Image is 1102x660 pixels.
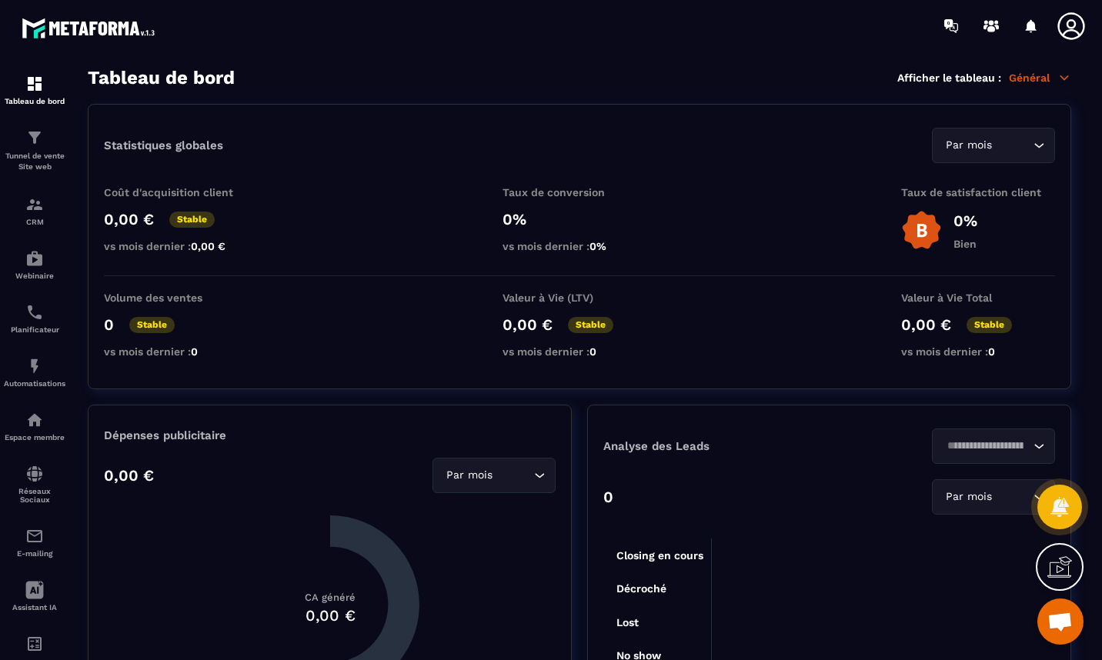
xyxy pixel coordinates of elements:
[589,240,606,252] span: 0%
[901,315,951,334] p: 0,00 €
[104,240,258,252] p: vs mois dernier :
[897,72,1001,84] p: Afficher le tableau :
[4,325,65,334] p: Planificateur
[932,128,1055,163] div: Search for option
[4,487,65,504] p: Réseaux Sociaux
[4,433,65,442] p: Espace membre
[442,467,496,484] span: Par mois
[25,195,44,214] img: formation
[25,75,44,93] img: formation
[568,317,613,333] p: Stable
[25,303,44,322] img: scheduler
[901,292,1055,304] p: Valeur à Vie Total
[191,240,225,252] span: 0,00 €
[4,117,65,184] a: formationformationTunnel de vente Site web
[589,345,596,358] span: 0
[503,315,553,334] p: 0,00 €
[4,97,65,105] p: Tableau de bord
[942,137,995,154] span: Par mois
[104,138,223,152] p: Statistiques globales
[104,466,154,485] p: 0,00 €
[988,345,995,358] span: 0
[25,128,44,147] img: formation
[1037,598,1084,645] div: Ouvrir le chat
[932,428,1055,464] div: Search for option
[503,345,656,358] p: vs mois dernier :
[942,488,995,505] span: Par mois
[432,458,556,493] div: Search for option
[995,488,1030,505] input: Search for option
[88,67,235,88] h3: Tableau de bord
[129,317,175,333] p: Stable
[4,218,65,226] p: CRM
[901,210,942,251] img: b-badge-o.b3b20ee6.svg
[4,515,65,569] a: emailemailE-mailing
[932,479,1055,515] div: Search for option
[104,345,258,358] p: vs mois dernier :
[503,210,656,228] p: 0%
[4,272,65,280] p: Webinaire
[503,186,656,198] p: Taux de conversion
[953,212,977,230] p: 0%
[953,238,977,250] p: Bien
[4,345,65,399] a: automationsautomationsAutomatisations
[901,345,1055,358] p: vs mois dernier :
[4,453,65,515] a: social-networksocial-networkRéseaux Sociaux
[25,249,44,268] img: automations
[4,569,65,623] a: Assistant IA
[603,439,830,453] p: Analyse des Leads
[25,357,44,375] img: automations
[967,317,1012,333] p: Stable
[104,292,258,304] p: Volume des ventes
[191,345,198,358] span: 0
[4,549,65,558] p: E-mailing
[25,635,44,653] img: accountant
[616,616,639,628] tspan: Lost
[4,63,65,117] a: formationformationTableau de bord
[22,14,160,42] img: logo
[1009,71,1071,85] p: Général
[503,240,656,252] p: vs mois dernier :
[104,315,114,334] p: 0
[901,186,1055,198] p: Taux de satisfaction client
[616,549,703,562] tspan: Closing en cours
[4,603,65,612] p: Assistant IA
[104,186,258,198] p: Coût d'acquisition client
[496,467,530,484] input: Search for option
[4,151,65,172] p: Tunnel de vente Site web
[25,465,44,483] img: social-network
[942,438,1030,455] input: Search for option
[4,238,65,292] a: automationsautomationsWebinaire
[104,210,154,228] p: 0,00 €
[995,137,1030,154] input: Search for option
[4,399,65,453] a: automationsautomationsEspace membre
[616,582,666,595] tspan: Décroché
[169,212,215,228] p: Stable
[104,428,556,442] p: Dépenses publicitaire
[4,184,65,238] a: formationformationCRM
[25,527,44,545] img: email
[603,488,613,506] p: 0
[4,379,65,388] p: Automatisations
[503,292,656,304] p: Valeur à Vie (LTV)
[4,292,65,345] a: schedulerschedulerPlanificateur
[25,411,44,429] img: automations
